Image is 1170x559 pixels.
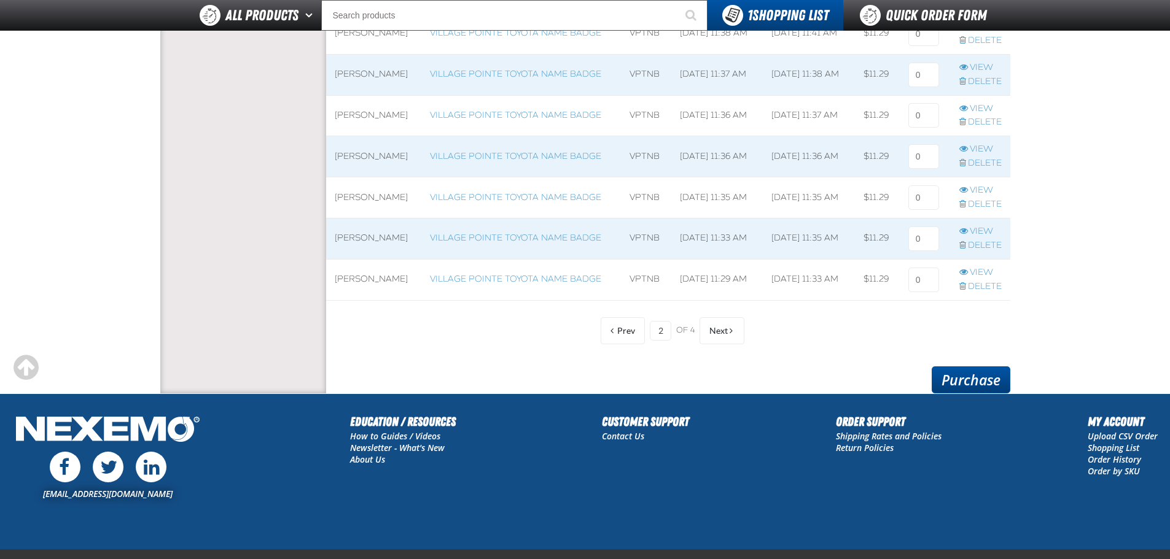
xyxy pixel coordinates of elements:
a: Delete row action [959,199,1002,210]
a: View row action [959,103,1002,115]
a: Delete row action [959,117,1002,128]
td: VPTNB [621,95,671,136]
td: [DATE] 11:37 AM [671,54,763,95]
a: Return Policies [836,442,894,453]
a: Delete row action [959,76,1002,88]
td: [DATE] 11:35 AM [763,218,854,259]
h2: My Account [1088,412,1158,431]
a: How to Guides / Videos [350,430,440,442]
td: [DATE] 11:36 AM [671,95,763,136]
td: $11.29 [855,95,900,136]
td: [PERSON_NAME] [326,95,422,136]
input: 0 [908,21,939,46]
a: Order by SKU [1088,465,1140,477]
input: 0 [908,63,939,87]
td: [PERSON_NAME] [326,54,422,95]
td: [DATE] 11:37 AM [763,95,854,136]
a: Delete row action [959,281,1002,293]
td: [PERSON_NAME] [326,218,422,259]
a: Shipping Rates and Policies [836,430,942,442]
td: [PERSON_NAME] [326,177,422,218]
td: $11.29 [855,177,900,218]
h2: Order Support [836,412,942,431]
div: Scroll to the top [12,354,39,381]
td: $11.29 [855,218,900,259]
td: [PERSON_NAME] [326,136,422,177]
td: $11.29 [855,13,900,55]
td: $11.29 [855,259,900,300]
strong: 1 [747,7,752,24]
a: View row action [959,185,1002,196]
a: Purchase [932,366,1010,393]
span: Shopping List [747,7,829,24]
a: Village Pointe Toyota Name Badge [430,274,601,284]
a: Village Pointe Toyota Name Badge [430,233,601,243]
td: [DATE] 11:36 AM [671,136,763,177]
a: About Us [350,453,385,465]
td: [PERSON_NAME] [326,13,422,55]
a: Delete row action [959,158,1002,169]
a: Shopping List [1088,442,1139,453]
button: Previous Page [601,317,645,344]
td: [DATE] 11:35 AM [671,177,763,218]
td: [DATE] 11:38 AM [671,13,763,55]
a: Order History [1088,453,1141,465]
button: Next Page [700,317,744,344]
td: VPTNB [621,177,671,218]
td: [DATE] 11:38 AM [763,54,854,95]
a: Upload CSV Order [1088,430,1158,442]
a: Village Pointe Toyota Name Badge [430,28,601,38]
a: [EMAIL_ADDRESS][DOMAIN_NAME] [43,488,173,499]
a: Village Pointe Toyota Name Badge [430,151,601,161]
td: $11.29 [855,136,900,177]
input: 0 [908,268,939,292]
a: Contact Us [602,430,644,442]
span: Next Page [709,326,728,336]
h2: Customer Support [602,412,689,431]
td: VPTNB [621,259,671,300]
td: VPTNB [621,136,671,177]
td: VPTNB [621,218,671,259]
td: [DATE] 11:35 AM [763,177,854,218]
span: Previous Page [617,326,635,336]
td: [DATE] 11:41 AM [763,13,854,55]
a: View row action [959,144,1002,155]
h2: Education / Resources [350,412,456,431]
a: View row action [959,226,1002,237]
span: of 4 [676,325,695,336]
span: All Products [225,4,298,26]
td: $11.29 [855,54,900,95]
td: [DATE] 11:33 AM [671,218,763,259]
a: Village Pointe Toyota Name Badge [430,192,601,202]
td: [DATE] 11:29 AM [671,259,763,300]
a: View row action [959,62,1002,74]
td: [PERSON_NAME] [326,259,422,300]
td: [DATE] 11:36 AM [763,136,854,177]
a: Newsletter - What's New [350,442,445,453]
input: 0 [908,103,939,128]
a: Village Pointe Toyota Name Badge [430,69,601,79]
td: VPTNB [621,54,671,95]
a: Delete row action [959,35,1002,47]
td: VPTNB [621,13,671,55]
input: 0 [908,226,939,251]
a: Delete row action [959,240,1002,252]
input: Current page number [650,321,671,341]
td: [DATE] 11:33 AM [763,259,854,300]
input: 0 [908,144,939,169]
a: Village Pointe Toyota Name Badge [430,110,601,120]
img: Nexemo Logo [12,412,203,449]
a: View row action [959,267,1002,279]
input: 0 [908,185,939,210]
